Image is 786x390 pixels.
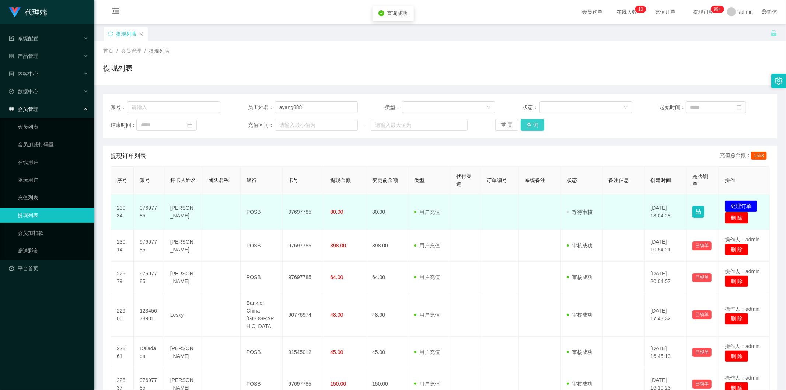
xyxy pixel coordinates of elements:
span: 代付渠道 [456,173,472,187]
input: 请输入最小值为 [275,119,358,131]
span: 1553 [751,152,767,160]
a: 赠送彩金 [18,243,88,258]
span: 创建时间 [651,177,671,183]
i: 图标: appstore-o [9,53,14,59]
span: 银行 [247,177,257,183]
i: 图标: calendar [187,122,192,128]
i: 图标: close [139,32,143,36]
p: 0 [641,6,643,13]
td: [DATE] 16:45:10 [645,337,687,368]
td: Lesky [164,293,202,337]
sup: 10 [635,6,646,13]
td: 22861 [111,337,134,368]
td: 80.00 [366,194,408,230]
div: 提现列表 [116,27,137,41]
td: [DATE] 20:04:57 [645,262,687,293]
span: 审核成功 [567,312,593,318]
span: 提现订单 [689,9,717,14]
h1: 代理端 [25,0,47,24]
p: 1 [638,6,641,13]
span: 操作 [725,177,735,183]
input: 请输入最大值为 [371,119,468,131]
span: 150.00 [330,381,346,387]
i: 图标: sync [108,31,113,36]
td: 64.00 [366,262,408,293]
button: 图标: lock [692,206,704,218]
a: 代理端 [9,9,47,15]
td: [PERSON_NAME] [164,262,202,293]
button: 重 置 [495,119,519,131]
button: 删 除 [725,212,748,224]
td: [DATE] 10:54:21 [645,230,687,262]
td: POSB [241,194,283,230]
span: 操作人：admin [725,306,759,312]
span: 用户充值 [414,274,440,280]
div: 充值总金额： [720,152,770,160]
span: 查询成功 [387,10,408,16]
button: 删 除 [725,244,748,255]
span: 48.00 [330,312,343,318]
span: 398.00 [330,243,346,248]
input: 请输入 [127,101,220,113]
i: 图标: check-circle-o [9,89,14,94]
span: 持卡人姓名 [170,177,196,183]
span: / [144,48,146,54]
td: POSB [241,230,283,262]
a: 会员加扣款 [18,226,88,240]
i: 图标: down [623,105,628,110]
td: 97697785 [283,262,325,293]
i: 图标: calendar [737,105,742,110]
td: 97697785 [134,194,164,230]
span: 产品管理 [9,53,38,59]
button: 处理订单 [725,200,757,212]
span: 账号： [111,104,127,111]
span: 类型： [385,104,402,111]
a: 提现列表 [18,208,88,223]
span: 充值区间： [248,121,275,129]
span: 状态 [567,177,577,183]
td: 97697785 [283,194,325,230]
td: POSB [241,337,283,368]
span: 操作人：admin [725,343,759,349]
td: 90776974 [283,293,325,337]
span: 会员管理 [9,106,38,112]
td: [PERSON_NAME] [164,194,202,230]
span: 等待审核 [567,209,593,215]
span: 状态： [523,104,539,111]
span: 操作人：admin [725,237,759,243]
sup: 1186 [711,6,724,13]
i: 图标: profile [9,71,14,76]
span: 64.00 [330,274,343,280]
i: icon: check-circle [378,10,384,16]
i: 图标: unlock [771,30,777,36]
span: 首页 [103,48,113,54]
span: 序号 [117,177,127,183]
span: 是否锁单 [692,173,708,187]
img: logo.9652507e.png [9,7,21,18]
span: 提现列表 [149,48,170,54]
i: 图标: setting [775,77,783,85]
td: POSB [241,262,283,293]
input: 请输入 [275,101,358,113]
td: [DATE] 17:43:32 [645,293,687,337]
button: 已锁单 [692,310,712,319]
span: / [116,48,118,54]
a: 陪玩用户 [18,173,88,187]
i: 图标: menu-fold [103,0,128,24]
i: 图标: table [9,107,14,112]
i: 图标: form [9,36,14,41]
a: 在线用户 [18,155,88,170]
span: 提现订单列表 [111,152,146,160]
span: 团队名称 [208,177,229,183]
td: 22979 [111,262,134,293]
span: 用户充值 [414,349,440,355]
td: 45.00 [366,337,408,368]
a: 会员加减打码量 [18,137,88,152]
span: 结束时间： [111,121,136,129]
h1: 提现列表 [103,62,133,73]
a: 会员列表 [18,119,88,134]
span: 卡号 [289,177,299,183]
td: [PERSON_NAME] [164,230,202,262]
span: 操作人：admin [725,375,759,381]
span: 会员管理 [121,48,142,54]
